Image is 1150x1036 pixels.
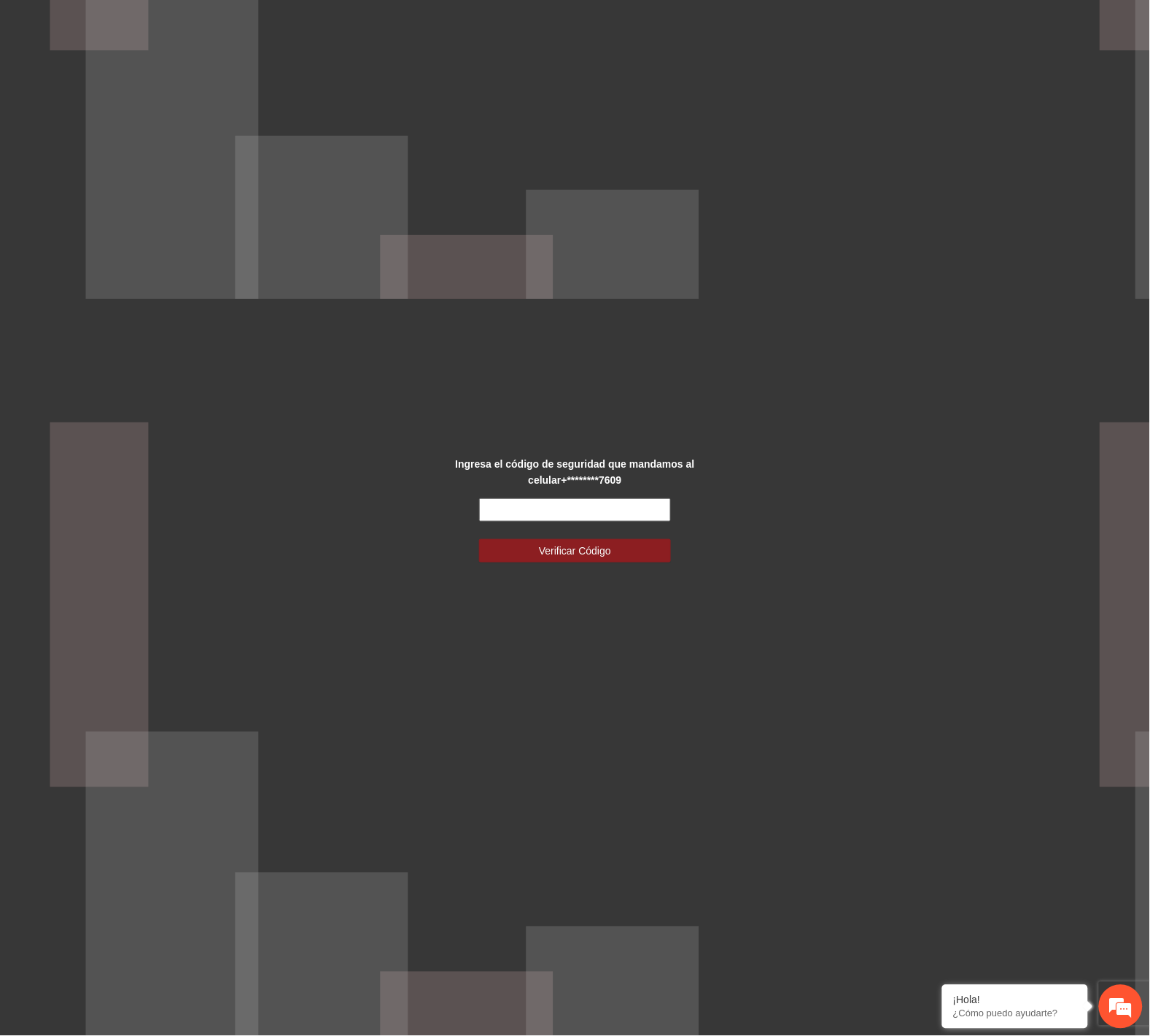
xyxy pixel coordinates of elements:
span: Estamos en línea. [85,195,201,342]
span: Verificar Código [539,543,611,559]
strong: Ingresa el código de seguridad que mandamos al celular +********7609 [455,458,694,486]
textarea: Escriba su mensaje y pulse “Intro” [7,398,278,449]
div: ¡Hola! [953,994,1077,1006]
p: ¿Cómo puedo ayudarte? [953,1008,1077,1019]
button: Verificar Código [479,539,671,563]
div: Minimizar ventana de chat en vivo [239,7,274,42]
div: Chatee con nosotros ahora [76,74,245,93]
